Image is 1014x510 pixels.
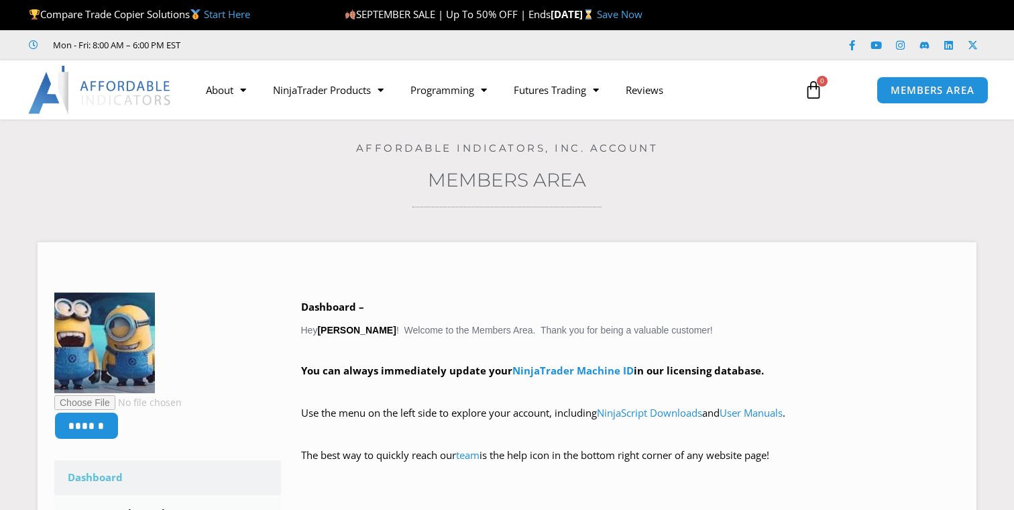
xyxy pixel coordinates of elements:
strong: [PERSON_NAME] [317,325,396,336]
img: 0a7c1166b65065c099f6abfa800961c4410b533c09bec6345a6fe3a5353d79ff [54,293,155,393]
a: Dashboard [54,460,281,495]
img: 🥇 [190,9,201,19]
strong: You can always immediately update your in our licensing database. [301,364,764,377]
span: Compare Trade Copier Solutions [29,7,250,21]
strong: [DATE] [551,7,597,21]
a: About [192,74,260,105]
iframe: Customer reviews powered by Trustpilot [199,38,400,52]
span: 0 [817,76,828,87]
a: 0 [784,70,843,109]
a: Start Here [204,7,250,21]
span: MEMBERS AREA [891,85,974,95]
p: Use the menu on the left side to explore your account, including and . [301,404,960,442]
img: 🍂 [345,9,355,19]
div: Hey ! Welcome to the Members Area. Thank you for being a valuable customer! [301,298,960,484]
a: Reviews [612,74,677,105]
a: team [456,448,480,462]
a: Save Now [597,7,642,21]
nav: Menu [192,74,791,105]
a: NinjaScript Downloads [597,406,702,419]
a: NinjaTrader Products [260,74,397,105]
a: Futures Trading [500,74,612,105]
b: Dashboard – [301,300,364,313]
img: 🏆 [30,9,40,19]
a: Affordable Indicators, Inc. Account [356,142,659,154]
a: MEMBERS AREA [877,76,989,104]
span: SEPTEMBER SALE | Up To 50% OFF | Ends [345,7,551,21]
a: User Manuals [720,406,783,419]
span: Mon - Fri: 8:00 AM – 6:00 PM EST [50,37,180,53]
a: Members Area [428,168,586,191]
img: ⌛ [583,9,594,19]
img: LogoAI | Affordable Indicators – NinjaTrader [28,66,172,114]
a: NinjaTrader Machine ID [512,364,634,377]
a: Programming [397,74,500,105]
p: The best way to quickly reach our is the help icon in the bottom right corner of any website page! [301,446,960,484]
